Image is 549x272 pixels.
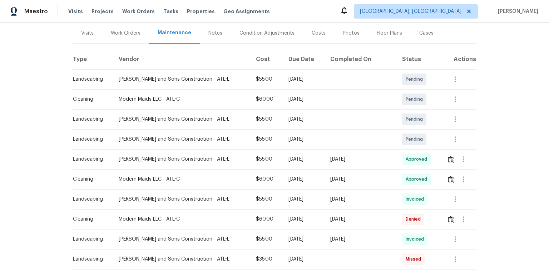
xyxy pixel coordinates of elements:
[448,176,454,183] img: Review Icon
[256,216,277,223] div: $60.00
[330,176,391,183] div: [DATE]
[187,8,215,15] span: Properties
[406,96,426,103] span: Pending
[73,196,107,203] div: Landscaping
[360,8,461,15] span: [GEOGRAPHIC_DATA], [GEOGRAPHIC_DATA]
[119,156,244,163] div: [PERSON_NAME] and Sons Construction - ATL-L
[330,196,391,203] div: [DATE]
[406,196,427,203] span: Invoiced
[223,8,270,15] span: Geo Assignments
[419,30,434,37] div: Cases
[288,216,319,223] div: [DATE]
[73,76,107,83] div: Landscaping
[448,156,454,163] img: Review Icon
[330,236,391,243] div: [DATE]
[256,236,277,243] div: $55.00
[256,96,277,103] div: $60.00
[256,116,277,123] div: $55.00
[208,30,222,37] div: Notes
[406,76,426,83] span: Pending
[256,196,277,203] div: $55.00
[68,8,83,15] span: Visits
[256,156,277,163] div: $55.00
[113,49,250,69] th: Vendor
[288,176,319,183] div: [DATE]
[256,256,277,263] div: $35.00
[250,49,283,69] th: Cost
[406,156,430,163] span: Approved
[119,176,244,183] div: Modern Maids LLC - ATL-C
[377,30,402,37] div: Floor Plans
[119,256,244,263] div: [PERSON_NAME] and Sons Construction - ATL-L
[343,30,360,37] div: Photos
[119,116,244,123] div: [PERSON_NAME] and Sons Construction - ATL-L
[288,236,319,243] div: [DATE]
[119,136,244,143] div: [PERSON_NAME] and Sons Construction - ATL-L
[73,116,107,123] div: Landscaping
[288,76,319,83] div: [DATE]
[406,236,427,243] span: Invoiced
[73,96,107,103] div: Cleaning
[119,236,244,243] div: [PERSON_NAME] and Sons Construction - ATL-L
[406,176,430,183] span: Approved
[312,30,326,37] div: Costs
[256,136,277,143] div: $55.00
[158,29,191,36] div: Maintenance
[111,30,140,37] div: Work Orders
[330,216,391,223] div: [DATE]
[119,196,244,203] div: [PERSON_NAME] and Sons Construction - ATL-L
[91,8,114,15] span: Projects
[122,8,155,15] span: Work Orders
[288,156,319,163] div: [DATE]
[330,156,391,163] div: [DATE]
[406,216,424,223] span: Denied
[288,96,319,103] div: [DATE]
[73,136,107,143] div: Landscaping
[73,49,113,69] th: Type
[406,136,426,143] span: Pending
[81,30,94,37] div: Visits
[406,256,424,263] span: Missed
[447,211,455,228] button: Review Icon
[283,49,325,69] th: Due Date
[325,49,396,69] th: Completed On
[73,156,107,163] div: Landscaping
[447,171,455,188] button: Review Icon
[119,216,244,223] div: Modern Maids LLC - ATL-C
[448,216,454,223] img: Review Icon
[406,116,426,123] span: Pending
[396,49,441,69] th: Status
[256,176,277,183] div: $60.00
[73,176,107,183] div: Cleaning
[288,136,319,143] div: [DATE]
[24,8,48,15] span: Maestro
[73,216,107,223] div: Cleaning
[119,96,244,103] div: Modern Maids LLC - ATL-C
[73,236,107,243] div: Landscaping
[163,9,178,14] span: Tasks
[239,30,295,37] div: Condition Adjustments
[447,151,455,168] button: Review Icon
[119,76,244,83] div: [PERSON_NAME] and Sons Construction - ATL-L
[288,116,319,123] div: [DATE]
[256,76,277,83] div: $55.00
[495,8,538,15] span: [PERSON_NAME]
[441,49,476,69] th: Actions
[288,196,319,203] div: [DATE]
[288,256,319,263] div: [DATE]
[73,256,107,263] div: Landscaping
